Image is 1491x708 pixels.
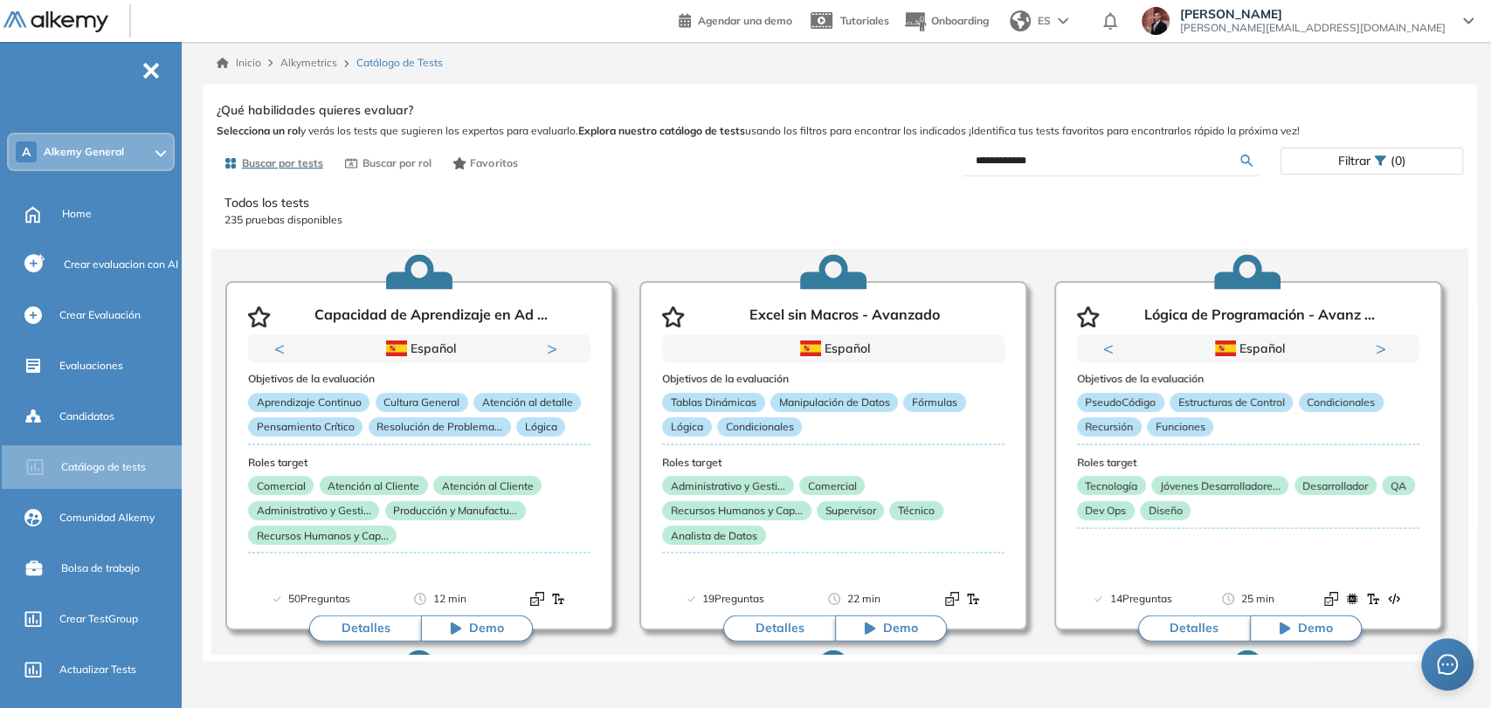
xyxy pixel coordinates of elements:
[473,393,581,412] p: Atención al detalle
[44,145,124,159] span: Alkemy General
[248,393,369,412] p: Aprendizaje Continuo
[224,212,1455,228] p: 235 pruebas disponibles
[551,592,565,606] img: Format test logo
[242,155,323,171] span: Buscar por tests
[903,393,965,412] p: Fórmulas
[59,611,138,627] span: Crear TestGroup
[362,155,431,171] span: Buscar por rol
[1294,476,1377,495] p: Desarrollador
[1139,339,1357,358] div: Español
[662,476,793,495] p: Administrativo y Gesti...
[59,358,123,374] span: Evaluaciones
[59,662,136,677] span: Actualizar Tests
[1337,148,1370,174] span: Filtrar
[310,339,528,358] div: Español
[248,373,590,385] h3: Objetivos de la evaluación
[723,615,835,642] button: Detalles
[903,3,989,40] button: Onboarding
[1391,148,1406,174] span: (0)
[1077,457,1419,469] h3: Roles target
[1299,393,1384,412] p: Condicionales
[59,510,155,526] span: Comunidad Alkemy
[217,124,300,137] b: Selecciona un rol
[470,155,517,171] span: Favoritos
[1077,373,1419,385] h3: Objetivos de la evaluación
[1077,476,1146,495] p: Tecnología
[847,590,880,608] span: 22 min
[1387,592,1401,606] img: Format test logo
[1245,362,1259,365] button: 2
[1345,592,1359,606] img: Format test logo
[217,148,330,178] button: Buscar por tests
[224,194,1455,212] p: Todos los tests
[770,393,898,412] p: Manipulación de Datos
[369,417,511,436] p: Resolución de Problema...
[59,409,114,424] span: Candidatos
[1180,21,1446,35] span: [PERSON_NAME][EMAIL_ADDRESS][DOMAIN_NAME]
[799,476,865,495] p: Comercial
[679,9,792,30] a: Agendar una demo
[547,340,564,357] button: Next
[337,148,438,178] button: Buscar por rol
[416,362,430,365] button: 2
[662,417,711,436] p: Lógica
[1217,362,1238,365] button: 1
[61,459,146,475] span: Catálogo de tests
[376,393,468,412] p: Cultura General
[530,592,544,606] img: Format test logo
[1077,501,1135,520] p: Dev Ops
[1215,340,1236,356] img: ESP
[280,56,337,69] span: Alkymetrics
[1250,615,1362,642] button: Demo
[662,393,764,412] p: Tablas Dinámicas
[217,101,413,120] span: ¿Qué habilidades quieres evaluar?
[388,362,409,365] button: 1
[1077,393,1164,412] p: PseudoCódigo
[1077,417,1142,436] p: Recursión
[248,526,397,545] p: Recursos Humanos y Cap...
[698,14,792,27] span: Agendar una demo
[717,417,802,436] p: Condicionales
[274,340,292,357] button: Previous
[1147,417,1213,436] p: Funciones
[248,417,362,436] p: Pensamiento Crítico
[320,476,428,495] p: Atención al Cliente
[1170,393,1293,412] p: Estructuras de Control
[248,476,314,495] p: Comercial
[749,306,940,327] p: Excel sin Macros - Avanzado
[386,340,407,356] img: ESP
[1298,620,1333,637] span: Demo
[1266,362,1280,365] button: 3
[1376,340,1393,357] button: Next
[433,590,466,608] span: 12 min
[1038,13,1051,29] span: ES
[1382,476,1414,495] p: QA
[702,590,764,608] span: 19 Preguntas
[662,501,811,520] p: Recursos Humanos y Cap...
[1140,501,1191,520] p: Diseño
[309,615,421,642] button: Detalles
[883,620,918,637] span: Demo
[62,206,92,222] span: Home
[433,476,542,495] p: Atención al Cliente
[800,340,821,356] img: ESP
[1109,590,1171,608] span: 14 Preguntas
[1241,590,1274,608] span: 25 min
[662,373,1004,385] h3: Objetivos de la evaluación
[835,615,947,642] button: Demo
[1144,306,1375,327] p: Lógica de Programación - Avanz ...
[248,457,590,469] h3: Roles target
[662,457,1004,469] h3: Roles target
[516,417,565,436] p: Lógica
[1324,592,1338,606] img: Format test logo
[578,124,745,137] b: Explora nuestro catálogo de tests
[469,620,504,637] span: Demo
[445,148,525,178] button: Favoritos
[3,11,108,33] img: Logo
[248,501,379,520] p: Administrativo y Gesti...
[1010,10,1031,31] img: world
[1058,17,1068,24] img: arrow
[64,257,178,272] span: Crear evaluacion con AI
[61,560,140,576] span: Bolsa de trabajo
[1180,7,1446,21] span: [PERSON_NAME]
